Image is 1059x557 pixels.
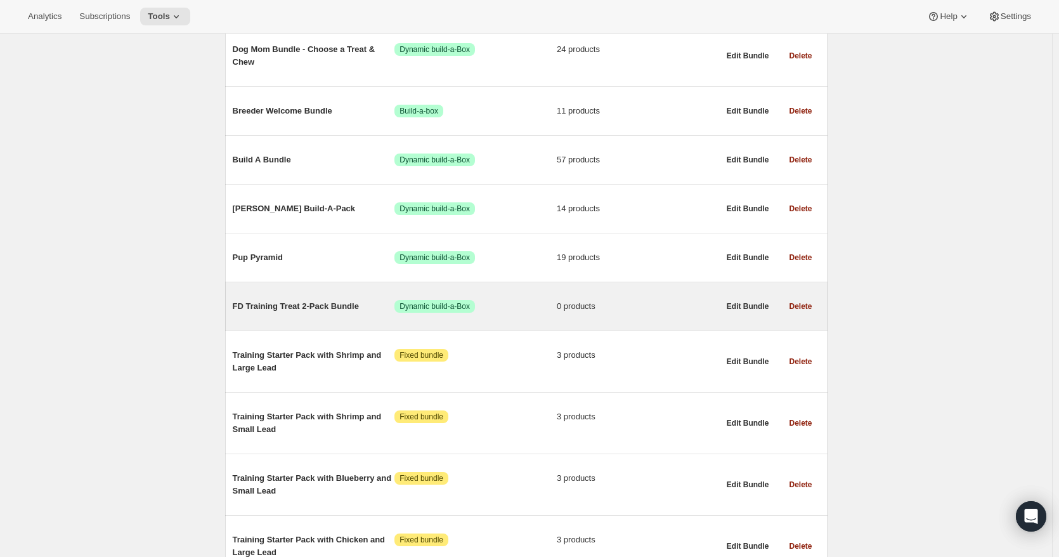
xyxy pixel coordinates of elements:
span: Fixed bundle [400,473,443,483]
span: Delete [789,51,812,61]
span: Dynamic build-a-Box [400,44,470,55]
span: Edit Bundle [727,51,769,61]
span: 0 products [557,300,719,313]
span: Dynamic build-a-Box [400,252,470,263]
span: 3 products [557,472,719,485]
span: Subscriptions [79,11,130,22]
button: Edit Bundle [719,537,777,555]
button: Edit Bundle [719,151,777,169]
button: Edit Bundle [719,47,777,65]
button: Delete [781,151,819,169]
span: Edit Bundle [727,106,769,116]
span: Fixed bundle [400,535,443,545]
button: Settings [980,8,1039,25]
span: 11 products [557,105,719,117]
span: Build-a-box [400,106,438,116]
span: Pup Pyramid [233,251,395,264]
button: Delete [781,47,819,65]
span: FD Training Treat 2-Pack Bundle [233,300,395,313]
span: 14 products [557,202,719,215]
span: Settings [1001,11,1031,22]
button: Edit Bundle [719,414,777,432]
span: Fixed bundle [400,412,443,422]
span: Edit Bundle [727,204,769,214]
span: Edit Bundle [727,541,769,551]
span: Edit Bundle [727,418,769,428]
span: Delete [789,204,812,214]
button: Edit Bundle [719,200,777,218]
span: Edit Bundle [727,301,769,311]
span: Fixed bundle [400,350,443,360]
span: Delete [789,252,812,263]
button: Delete [781,298,819,315]
span: Edit Bundle [727,357,769,367]
span: Delete [789,106,812,116]
span: Edit Bundle [727,480,769,490]
span: Breeder Welcome Bundle [233,105,395,117]
span: Training Starter Pack with Shrimp and Large Lead [233,349,395,374]
span: Edit Bundle [727,155,769,165]
button: Delete [781,353,819,370]
button: Edit Bundle [719,476,777,494]
button: Analytics [20,8,69,25]
span: Delete [789,357,812,367]
button: Tools [140,8,190,25]
span: Dynamic build-a-Box [400,301,470,311]
button: Subscriptions [72,8,138,25]
span: Build A Bundle [233,154,395,166]
span: Delete [789,541,812,551]
span: Training Starter Pack with Blueberry and Small Lead [233,472,395,497]
button: Delete [781,102,819,120]
button: Edit Bundle [719,298,777,315]
span: 57 products [557,154,719,166]
span: Analytics [28,11,62,22]
button: Delete [781,476,819,494]
button: Delete [781,200,819,218]
span: Delete [789,301,812,311]
button: Edit Bundle [719,353,777,370]
span: Help [940,11,957,22]
span: Edit Bundle [727,252,769,263]
button: Delete [781,537,819,555]
button: Help [919,8,977,25]
span: Training Starter Pack with Shrimp and Small Lead [233,410,395,436]
span: Delete [789,155,812,165]
span: Dynamic build-a-Box [400,204,470,214]
span: Dynamic build-a-Box [400,155,470,165]
button: Delete [781,414,819,432]
button: Edit Bundle [719,249,777,266]
span: Delete [789,480,812,490]
div: Open Intercom Messenger [1016,501,1046,532]
span: [PERSON_NAME] Build-A-Pack [233,202,395,215]
span: 24 products [557,43,719,56]
span: 3 products [557,349,719,362]
span: 3 products [557,534,719,546]
button: Edit Bundle [719,102,777,120]
span: Dog Mom Bundle - Choose a Treat & Chew [233,43,395,69]
span: Tools [148,11,170,22]
button: Delete [781,249,819,266]
span: 3 products [557,410,719,423]
span: Delete [789,418,812,428]
span: 19 products [557,251,719,264]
